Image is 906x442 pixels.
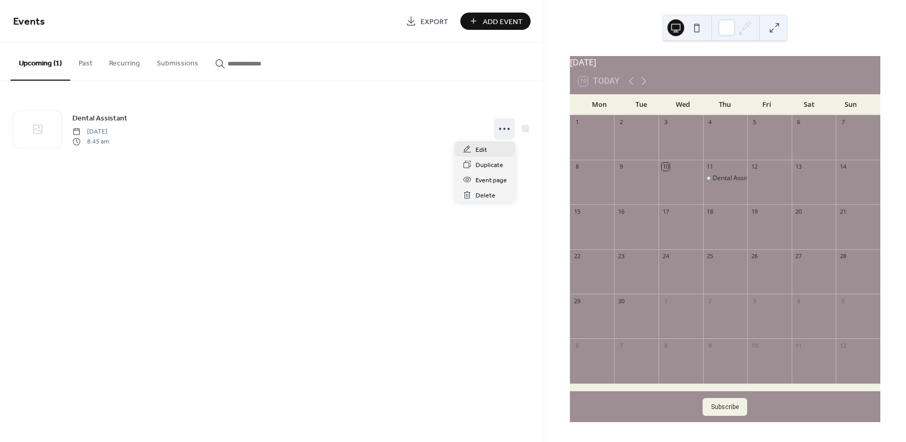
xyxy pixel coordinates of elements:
[839,252,847,260] div: 28
[795,297,803,305] div: 4
[70,42,101,80] button: Past
[706,163,714,171] div: 11
[706,207,714,215] div: 18
[706,252,714,260] div: 25
[460,13,531,30] button: Add Event
[617,341,625,349] div: 7
[620,94,662,115] div: Tue
[795,163,803,171] div: 13
[617,163,625,171] div: 9
[662,297,670,305] div: 1
[148,42,207,80] button: Submissions
[617,207,625,215] div: 16
[13,12,45,32] span: Events
[662,118,670,126] div: 3
[573,341,581,349] div: 6
[573,252,581,260] div: 22
[839,341,847,349] div: 12
[72,112,127,124] a: Dental Assistant
[10,42,70,81] button: Upcoming (1)
[788,94,830,115] div: Sat
[476,145,487,156] span: Edit
[839,163,847,171] div: 14
[72,113,127,124] span: Dental Assistant
[573,207,581,215] div: 15
[476,160,503,171] span: Duplicate
[750,341,758,349] div: 10
[662,207,670,215] div: 17
[750,207,758,215] div: 19
[573,163,581,171] div: 8
[750,163,758,171] div: 12
[750,252,758,260] div: 26
[662,341,670,349] div: 8
[830,94,872,115] div: Sun
[573,118,581,126] div: 1
[795,207,803,215] div: 20
[839,118,847,126] div: 7
[706,341,714,349] div: 9
[662,94,704,115] div: Wed
[746,94,788,115] div: Fri
[795,341,803,349] div: 11
[483,16,523,27] span: Add Event
[839,297,847,305] div: 5
[101,42,148,80] button: Recurring
[476,190,495,201] span: Delete
[703,174,748,183] div: Dental Assistant
[795,118,803,126] div: 6
[795,252,803,260] div: 27
[476,175,507,186] span: Event page
[706,118,714,126] div: 4
[750,118,758,126] div: 5
[662,163,670,171] div: 10
[420,16,448,27] span: Export
[570,56,880,69] div: [DATE]
[573,297,581,305] div: 29
[617,297,625,305] div: 30
[578,94,620,115] div: Mon
[662,252,670,260] div: 24
[750,297,758,305] div: 3
[713,174,760,183] div: Dental Assistant
[72,137,109,146] span: 8:45 am
[398,13,456,30] a: Export
[72,127,109,137] span: [DATE]
[617,252,625,260] div: 23
[839,207,847,215] div: 21
[704,94,746,115] div: Thu
[706,297,714,305] div: 2
[703,398,747,416] button: Subscribe
[617,118,625,126] div: 2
